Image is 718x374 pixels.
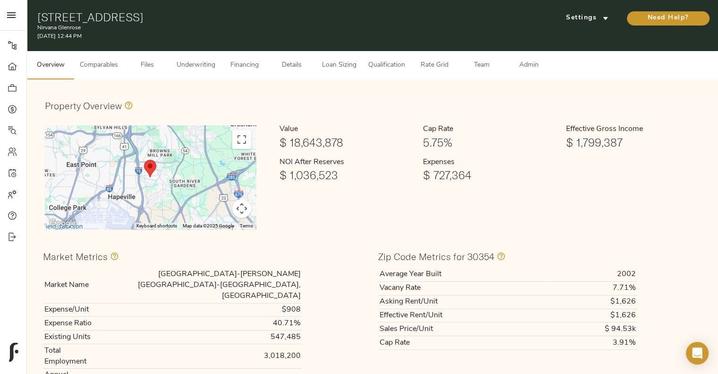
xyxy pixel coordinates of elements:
h3: Property Overview [45,100,122,111]
td: $ 94.53k [549,322,637,336]
span: Team [464,60,499,71]
th: Asking Rent/Unit [378,295,549,309]
td: 40.71% [96,317,302,331]
button: Toggle fullscreen view [232,130,251,149]
a: Terms (opens in new tab) [240,223,253,228]
h3: Market Metrics [43,251,108,262]
h1: 5.75% [423,136,559,149]
svg: Values in this section only include information specific to the 30354 zip code [494,251,506,262]
span: Need Help? [636,12,700,24]
div: Open Intercom Messenger [686,342,709,365]
span: Underwriting [177,60,215,71]
h6: Effective Gross Income [566,123,702,136]
span: Loan Sizing [321,60,357,71]
a: Open this area in Google Maps (opens a new window) [47,217,78,229]
th: Market Name [43,268,96,303]
td: 547,485 [96,331,302,344]
img: Google [47,217,78,229]
h6: Cap Rate [423,123,559,136]
th: Vacany Rate [378,281,549,295]
svg: Values in this section comprise all zip codes within the Atlanta-Sandy Springs-Roswell, GA market [108,251,119,262]
td: 3,018,200 [96,344,302,369]
th: Effective Rent/Unit [378,309,549,322]
td: 3.91% [549,336,637,350]
span: Settings [561,12,613,24]
h6: Expenses [423,157,559,169]
td: [GEOGRAPHIC_DATA]-[PERSON_NAME][GEOGRAPHIC_DATA]-[GEOGRAPHIC_DATA], [GEOGRAPHIC_DATA] [96,268,302,303]
span: Files [129,60,165,71]
span: Admin [511,60,547,71]
button: Settings [552,11,623,25]
div: Subject Propery [140,156,160,181]
h1: $ 1,799,387 [566,136,702,149]
span: Financing [227,60,262,71]
h6: NOI After Reserves [279,157,415,169]
th: Average Year Built [378,268,549,281]
button: Keyboard shortcuts [136,223,177,229]
th: Total Employment [43,344,96,369]
th: Existing Units [43,331,96,344]
span: Rate Grid [416,60,452,71]
th: Expense/Unit [43,303,96,317]
span: Comparables [80,60,118,71]
span: Map data ©2025 Google [183,223,234,228]
h1: $ 727,364 [423,168,559,182]
span: Qualification [368,60,405,71]
h1: $ 1,036,523 [279,168,415,182]
span: Details [274,60,310,71]
p: [DATE] 12:44 PM [37,32,484,41]
p: Nirvana Glenrose [37,24,484,32]
th: Sales Price/Unit [378,322,549,336]
td: $1,626 [549,309,637,322]
img: logo [9,343,18,362]
span: Overview [33,60,68,71]
th: Expense Ratio [43,317,96,331]
td: $908 [96,303,302,317]
h1: $ 18,643,878 [279,136,415,149]
h6: Value [279,123,415,136]
h1: [STREET_ADDRESS] [37,10,484,24]
td: 2002 [549,268,637,281]
h3: Zip Code Metrics for 30354 [378,251,494,262]
button: Map camera controls [232,199,251,218]
button: Need Help? [627,11,710,26]
td: $1,626 [549,295,637,309]
td: 7.71% [549,281,637,295]
th: Cap Rate [378,336,549,350]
